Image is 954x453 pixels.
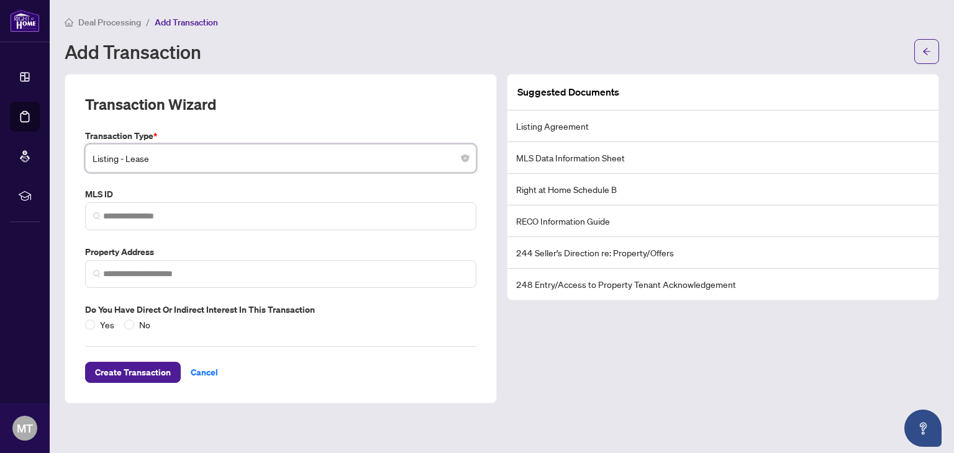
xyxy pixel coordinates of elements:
[922,47,931,56] span: arrow-left
[904,410,942,447] button: Open asap
[461,155,469,162] span: close-circle
[85,129,476,143] label: Transaction Type
[507,110,938,142] li: Listing Agreement
[85,245,476,259] label: Property Address
[181,362,228,383] button: Cancel
[65,42,201,61] h1: Add Transaction
[93,146,469,170] span: Listing - Lease
[85,94,216,114] h2: Transaction Wizard
[507,269,938,300] li: 248 Entry/Access to Property Tenant Acknowledgement
[65,18,73,27] span: home
[507,205,938,237] li: RECO Information Guide
[78,17,141,28] span: Deal Processing
[85,187,476,201] label: MLS ID
[17,419,33,437] span: MT
[93,212,101,220] img: search_icon
[93,270,101,277] img: search_icon
[85,303,476,316] label: Do you have direct or indirect interest in this transaction
[507,237,938,269] li: 244 Seller’s Direction re: Property/Offers
[155,17,218,28] span: Add Transaction
[517,84,619,100] article: Suggested Documents
[146,15,150,29] li: /
[507,142,938,174] li: MLS Data Information Sheet
[95,362,171,382] span: Create Transaction
[134,318,155,331] span: No
[85,362,181,383] button: Create Transaction
[95,318,119,331] span: Yes
[191,362,218,382] span: Cancel
[507,174,938,205] li: Right at Home Schedule B
[10,9,40,32] img: logo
